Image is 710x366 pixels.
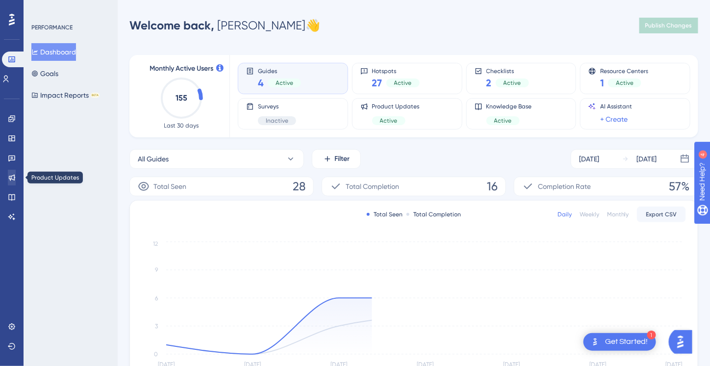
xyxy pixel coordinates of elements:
[487,179,498,194] span: 16
[293,179,305,194] span: 28
[312,149,361,169] button: Filter
[645,22,692,29] span: Publish Changes
[579,153,599,165] div: [DATE]
[129,18,214,32] span: Welcome back,
[637,207,686,222] button: Export CSV
[138,153,169,165] span: All Guides
[639,18,698,33] button: Publish Changes
[637,153,657,165] div: [DATE]
[164,122,199,130] span: Last 30 days
[31,86,100,104] button: Impact ReportsBETA
[31,43,76,61] button: Dashboard
[494,117,512,125] span: Active
[150,63,213,75] span: Monthly Active Users
[600,103,632,110] span: AI Assistant
[155,267,158,274] tspan: 9
[155,295,158,302] tspan: 6
[31,65,58,82] button: Goals
[372,67,420,74] span: Hotspots
[155,323,158,330] tspan: 3
[646,210,677,218] span: Export CSV
[538,181,591,192] span: Completion Rate
[380,117,398,125] span: Active
[129,149,304,169] button: All Guides
[558,210,572,218] div: Daily
[406,210,461,218] div: Total Completion
[68,5,71,13] div: 4
[335,153,350,165] span: Filter
[372,103,420,110] span: Product Updates
[394,79,412,87] span: Active
[607,210,629,218] div: Monthly
[616,79,634,87] span: Active
[486,103,532,110] span: Knowledge Base
[583,333,656,351] div: Open Get Started! checklist, remaining modules: 1
[367,210,403,218] div: Total Seen
[258,67,301,74] span: Guides
[669,327,698,357] iframe: UserGuiding AI Assistant Launcher
[372,76,382,90] span: 27
[258,76,264,90] span: 4
[176,93,187,103] text: 155
[647,331,656,340] div: 1
[600,113,628,125] a: + Create
[276,79,293,87] span: Active
[153,241,158,248] tspan: 12
[154,351,158,358] tspan: 0
[486,76,492,90] span: 2
[31,24,73,31] div: PERFORMANCE
[266,117,288,125] span: Inactive
[589,336,601,348] img: launcher-image-alternative-text
[486,67,529,74] span: Checklists
[346,181,399,192] span: Total Completion
[669,179,690,194] span: 57%
[600,67,648,74] span: Resource Centers
[129,18,320,33] div: [PERSON_NAME] 👋
[600,76,604,90] span: 1
[605,337,648,347] div: Get Started!
[258,103,296,110] span: Surveys
[91,93,100,98] div: BETA
[504,79,521,87] span: Active
[23,2,61,14] span: Need Help?
[580,210,599,218] div: Weekly
[153,181,186,192] span: Total Seen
